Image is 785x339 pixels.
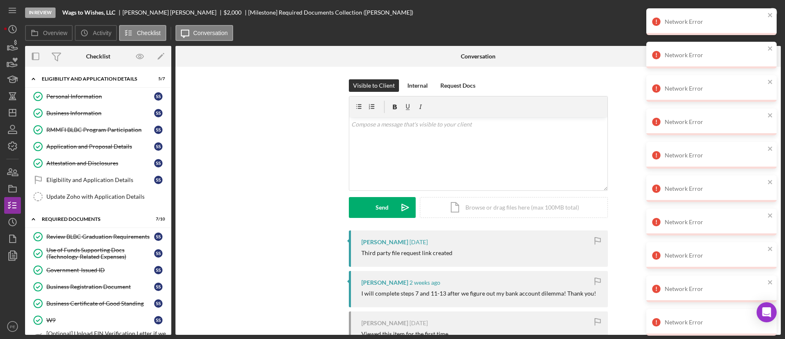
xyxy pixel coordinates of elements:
[665,152,765,159] div: Network Error
[665,18,765,25] div: Network Error
[29,245,167,262] a: Use of Funds Supporting Docs (Technology-Related Expenses)SS
[154,92,163,101] div: S S
[154,249,163,258] div: S S
[93,30,111,36] label: Activity
[767,179,773,187] button: close
[29,105,167,121] a: Business InformationSS
[154,266,163,274] div: S S
[4,318,21,335] button: PE
[224,9,241,16] span: $2,000
[29,295,167,312] a: Business Certificate of Good StandingSS
[175,25,234,41] button: Conversation
[25,8,56,18] div: In Review
[665,185,765,192] div: Network Error
[767,12,773,20] button: close
[46,317,154,324] div: W9
[665,219,765,225] div: Network Error
[409,320,428,326] time: 2025-09-11 23:44
[42,76,144,81] div: Eligibility and Application Details
[46,193,167,200] div: Update Zoho with Application Details
[409,239,428,245] time: 2025-09-23 22:20
[665,52,765,58] div: Network Error
[154,142,163,151] div: S S
[119,25,166,41] button: Checklist
[122,9,224,16] div: [PERSON_NAME] [PERSON_NAME]
[46,300,154,307] div: Business Certificate of Good Standing
[407,79,428,92] div: Internal
[665,286,765,292] div: Network Error
[29,155,167,172] a: Attestation and DisclosuresSS
[767,145,773,153] button: close
[29,262,167,278] a: Government-Issued IDSS
[42,217,144,222] div: Required Documents
[46,267,154,273] div: Government-Issued ID
[154,299,163,308] div: S S
[721,4,762,21] div: Mark Complete
[767,279,773,287] button: close
[46,143,154,150] div: Application and Proposal Details
[436,79,480,92] button: Request Docs
[86,53,110,60] div: Checklist
[29,172,167,188] a: Eligibility and Application DetailsSS
[154,109,163,117] div: S S
[46,283,154,290] div: Business Registration Document
[713,4,781,21] button: Mark Complete
[361,250,452,256] div: Third party file request link created
[46,160,154,167] div: Attestation and Disclosures
[757,302,777,322] div: Open Intercom Messenger
[767,45,773,53] button: close
[154,316,163,324] div: S S
[193,30,228,36] label: Conversation
[440,79,475,92] div: Request Docs
[767,245,773,253] button: close
[75,25,117,41] button: Activity
[154,176,163,184] div: S S
[665,252,765,259] div: Network Error
[29,312,167,329] a: W9SS
[154,233,163,241] div: S S
[46,177,154,183] div: Eligibility and Application Details
[349,197,416,218] button: Send
[353,79,395,92] div: Visible to Client
[46,93,154,100] div: Personal Information
[62,9,115,16] b: Wags to Wishes, LLC
[46,110,154,116] div: Business Information
[29,138,167,155] a: Application and Proposal DetailsSS
[43,30,67,36] label: Overview
[154,283,163,291] div: S S
[361,279,408,286] div: [PERSON_NAME]
[361,331,450,337] div: Viewed this item for the first time.
[461,53,495,60] div: Conversation
[361,290,596,297] div: I will complete steps 7 and 11-13 after we figure out my bank account dilemma! Thank you!
[10,324,15,329] text: PE
[361,320,408,326] div: [PERSON_NAME]
[29,228,167,245] a: Review BLBC Graduation RequirementsSS
[29,121,167,138] a: RMMFI BLBC Program ParticipationSS
[767,212,773,220] button: close
[46,247,154,260] div: Use of Funds Supporting Docs (Technology-Related Expenses)
[248,9,413,16] div: [Milestone] Required Documents Collection ([PERSON_NAME])
[150,217,165,222] div: 7 / 10
[29,188,167,205] a: Update Zoho with Application Details
[150,76,165,81] div: 5 / 7
[665,319,765,326] div: Network Error
[46,126,154,133] div: RMMFI BLBC Program Participation
[46,233,154,240] div: Review BLBC Graduation Requirements
[154,159,163,167] div: S S
[154,126,163,134] div: S S
[361,239,408,245] div: [PERSON_NAME]
[349,79,399,92] button: Visible to Client
[767,78,773,86] button: close
[29,278,167,295] a: Business Registration DocumentSS
[767,112,773,120] button: close
[665,85,765,92] div: Network Error
[376,197,389,218] div: Send
[409,279,440,286] time: 2025-09-14 19:22
[665,119,765,125] div: Network Error
[403,79,432,92] button: Internal
[29,88,167,105] a: Personal InformationSS
[25,25,73,41] button: Overview
[137,30,161,36] label: Checklist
